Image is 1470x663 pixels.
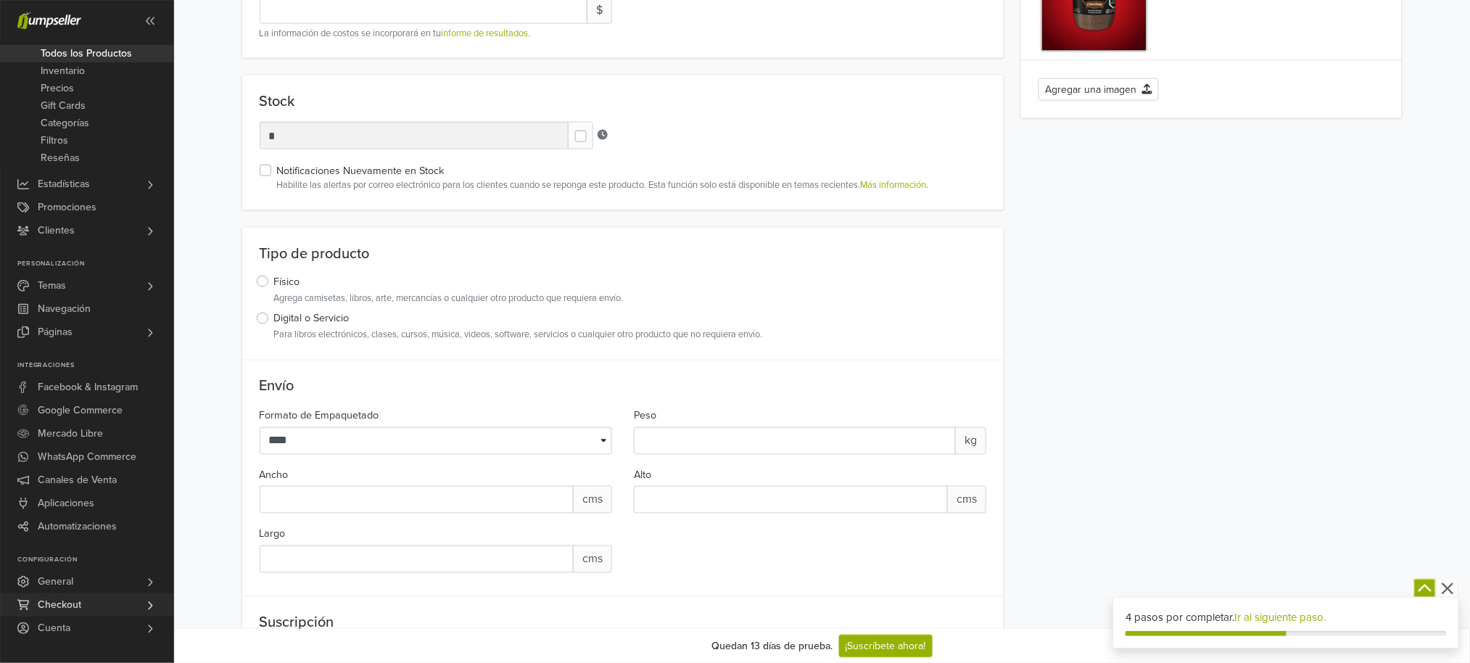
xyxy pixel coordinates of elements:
button: Agregar una imagen [1039,78,1159,101]
p: Tipo de producto [260,245,987,263]
span: WhatsApp Commerce [38,445,136,469]
span: Gift Cards [41,97,86,115]
span: cms [573,545,612,573]
label: Digital o Servicio [274,311,350,327]
span: kg [955,427,986,455]
p: Configuración [17,556,173,564]
label: Alto [634,468,651,484]
a: informe de resultados [442,28,529,39]
small: Habilite las alertas por correo electrónico para los clientes cuando se reponga este producto. Es... [277,178,987,192]
span: Temas [38,274,66,297]
span: Todos los Productos [41,45,132,62]
span: Checkout [38,593,81,617]
label: Largo [260,527,286,543]
label: Peso [634,408,656,424]
label: Formato de Empaquetado [260,408,379,424]
span: Reseñas [41,149,80,167]
span: Facebook & Instagram [38,376,138,399]
a: Ir al siguiente paso. [1234,611,1326,624]
span: cms [947,486,986,514]
span: General [38,570,73,593]
div: Quedan 13 días de prueba. [712,638,833,654]
h5: Envío [260,378,987,395]
span: Automatizaciones [38,515,117,538]
span: Clientes [38,219,75,242]
span: Inventario [41,62,85,80]
span: Cuenta [38,617,70,640]
label: Físico [274,274,300,290]
div: 4 pasos por completar. [1126,609,1447,626]
span: Promociones [38,196,96,219]
span: Mercado Libre [38,422,103,445]
span: Google Commerce [38,399,123,422]
label: Notificaciones Nuevamente en Stock [277,163,445,179]
span: Aplicaciones [38,492,94,515]
small: Para libros electrónicos, clases, cursos, música, videos, software, servicios o cualquier otro pr... [274,329,987,342]
span: cms [573,486,612,514]
a: ¡Suscríbete ahora! [839,635,933,657]
p: Stock [260,93,987,110]
label: Ancho [260,468,289,484]
span: Filtros [41,132,68,149]
small: Agrega camisetas, libros, arte, mercancías o cualquier otro producto que requiera envío. [274,292,987,305]
span: Páginas [38,321,73,344]
span: La información de costos se incorporará en tu . [260,28,531,39]
span: Categorías [41,115,89,132]
p: Personalización [17,260,173,268]
a: Más información [861,179,927,191]
span: Precios [41,80,74,97]
p: Integraciones [17,361,173,370]
span: Navegación [38,297,91,321]
h5: Suscripción [260,614,987,632]
span: Canales de Venta [38,469,117,492]
span: Estadísticas [38,173,90,196]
